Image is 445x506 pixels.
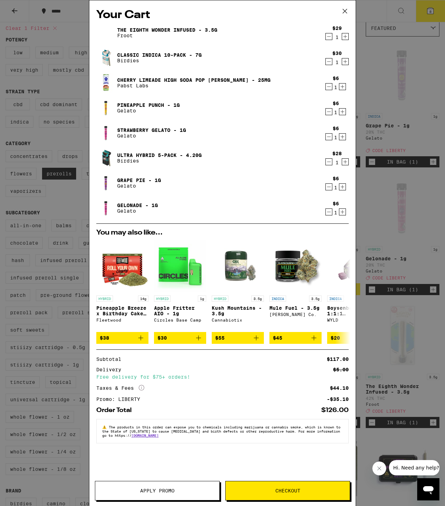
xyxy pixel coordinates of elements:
div: 1 [333,85,339,90]
a: Open page for Apple Fritter AIO - 1g from Circles Base Camp [154,240,206,332]
div: Circles Base Camp [154,318,206,322]
button: Decrement [325,208,332,215]
div: 1 [332,34,342,40]
button: Decrement [325,158,332,165]
iframe: Message from company [389,460,439,475]
div: $126.00 [321,407,349,413]
button: Add to bag [269,332,322,344]
div: $6 [333,176,339,181]
button: Increment [342,58,349,65]
a: Grape Pie - 1g [117,177,161,183]
button: Increment [342,33,349,40]
p: 1g [198,295,206,302]
img: Grape Pie - 1g [96,173,116,193]
p: 3.5g [251,295,264,302]
button: Increment [339,133,346,140]
button: Checkout [225,481,350,500]
span: The products in this order can expose you to chemicals including marijuana or cannabis smoke, whi... [102,425,340,437]
a: Open page for Pineapple Breeze x Birthday Cake Pre-Ground - 14g from Fleetwood [96,240,148,332]
div: Taxes & Fees [96,385,144,391]
a: Gelonade - 1g [117,203,158,208]
div: Free delivery for $75+ orders! [96,374,349,379]
div: $29 [332,25,342,31]
div: Delivery [96,367,126,372]
p: Birdies [117,158,202,164]
img: Circles Base Camp - Apple Fritter AIO - 1g [154,240,206,292]
div: Promo: LIBERTY [96,397,145,402]
button: Decrement [325,183,332,190]
p: Pabst Labs [117,83,270,88]
span: ⚠️ [102,425,109,429]
a: Strawberry Gelato - 1g [117,127,186,133]
img: Cherry Limeade High Soda Pop Seltzer - 25mg [96,73,116,93]
button: Increment [342,158,349,165]
div: $30 [332,50,342,56]
button: Add to bag [327,332,379,344]
span: $30 [157,335,167,341]
p: Kush Mountains - 3.5g [212,305,264,316]
p: Mule Fuel - 3.5g [269,305,322,311]
div: $6 [333,76,339,81]
div: $117.00 [327,357,349,362]
img: Claybourne Co. - Mule Fuel - 3.5g [269,240,322,292]
span: $20 [331,335,340,341]
img: Strawberry Gelato - 1g [96,123,116,143]
div: Subtotal [96,357,126,362]
h2: You may also like... [96,229,349,236]
button: Increment [339,208,346,215]
div: [PERSON_NAME] Co. [269,312,322,317]
span: $45 [273,335,282,341]
button: Add to bag [212,332,264,344]
div: 1 [333,110,339,115]
a: Pineapple Punch - 1g [117,102,180,108]
p: Gelato [117,208,158,214]
button: Add to bag [96,332,148,344]
button: Increment [339,183,346,190]
div: WYLD [327,318,379,322]
span: $55 [215,335,225,341]
img: Cannabiotix - Kush Mountains - 3.5g [212,240,264,292]
div: Order Total [96,407,137,413]
p: Birdies [117,58,202,63]
div: $5.00 [333,367,349,372]
p: Gelato [117,183,161,189]
button: Decrement [325,33,332,40]
div: $6 [333,126,339,131]
a: Ultra Hybrid 5-Pack - 4.20g [117,152,202,158]
a: Open page for Mule Fuel - 3.5g from Claybourne Co. [269,240,322,332]
p: 14g [138,295,148,302]
a: Classic Indica 10-Pack - 7g [117,52,202,58]
span: $38 [100,335,109,341]
div: 1 [332,160,342,165]
a: Open page for Kush Mountains - 3.5g from Cannabiotix [212,240,264,332]
button: Add to bag [154,332,206,344]
p: INDICA [269,295,286,302]
div: Fleetwood [96,318,148,322]
div: 1 [333,185,339,190]
img: Gelonade - 1g [96,198,116,218]
div: 1 [332,60,342,65]
button: Decrement [325,108,332,115]
iframe: Button to launch messaging window [417,478,439,500]
div: $6 [333,101,339,106]
img: Fleetwood - Pineapple Breeze x Birthday Cake Pre-Ground - 14g [96,240,148,292]
button: Decrement [325,58,332,65]
button: Decrement [325,83,332,90]
div: $6 [333,201,339,206]
p: HYBRID [154,295,171,302]
p: Gelato [117,133,186,139]
span: Checkout [275,488,300,493]
p: HYBRID [212,295,228,302]
p: 3.5g [309,295,322,302]
p: Gelato [117,108,180,113]
a: The Eighth Wonder Infused - 3.5g [117,27,217,33]
div: $28 [332,151,342,156]
p: Boysenberry 1:1:1 THC:CBD:CBN Gummies [327,305,379,316]
a: Open page for Boysenberry 1:1:1 THC:CBD:CBN Gummies from WYLD [327,240,379,332]
p: INDICA [327,295,344,302]
button: Decrement [325,133,332,140]
button: Apply Promo [95,481,220,500]
a: Cherry Limeade High Soda Pop [PERSON_NAME] - 25mg [117,77,270,83]
img: The Eighth Wonder Infused - 3.5g [96,23,116,42]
